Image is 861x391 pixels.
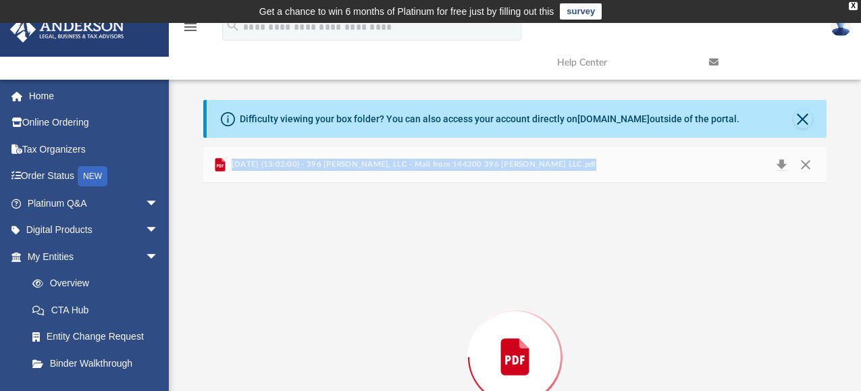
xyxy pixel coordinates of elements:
[145,217,172,244] span: arrow_drop_down
[793,155,817,174] button: Close
[19,296,179,323] a: CTA Hub
[228,159,596,171] span: [DATE] (13:02:00) - 396 [PERSON_NAME], LLC - Mail from 144200 396 [PERSON_NAME] LLC.pdf
[182,26,199,35] a: menu
[259,3,554,20] div: Get a chance to win 6 months of Platinum for free just by filling out this
[6,16,128,43] img: Anderson Advisors Platinum Portal
[226,18,240,33] i: search
[78,166,107,186] div: NEW
[577,113,650,124] a: [DOMAIN_NAME]
[9,190,179,217] a: Platinum Q&Aarrow_drop_down
[19,323,179,350] a: Entity Change Request
[145,190,172,217] span: arrow_drop_down
[9,217,179,244] a: Digital Productsarrow_drop_down
[849,2,858,10] div: close
[145,243,172,271] span: arrow_drop_down
[9,136,179,163] a: Tax Organizers
[9,82,179,109] a: Home
[793,109,812,128] button: Close
[9,243,179,270] a: My Entitiesarrow_drop_down
[19,350,179,377] a: Binder Walkthrough
[547,36,699,89] a: Help Center
[769,155,793,174] button: Download
[182,19,199,35] i: menu
[831,17,851,36] img: User Pic
[9,163,179,190] a: Order StatusNEW
[9,109,179,136] a: Online Ordering
[240,112,739,126] div: Difficulty viewing your box folder? You can also access your account directly on outside of the p...
[560,3,602,20] a: survey
[19,270,179,297] a: Overview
